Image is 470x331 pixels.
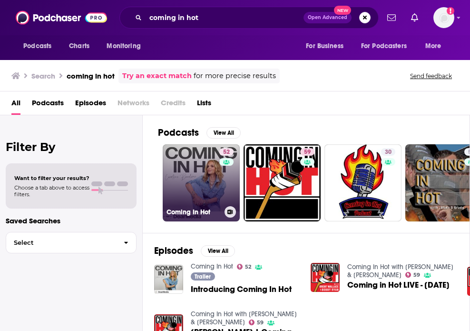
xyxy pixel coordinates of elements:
a: Coming in Hot LIVE - April 6 [347,281,450,289]
span: 59 [413,273,420,277]
span: Charts [69,40,89,53]
span: More [425,40,441,53]
a: PodcastsView All [158,127,241,139]
span: Logged in as nicole.koremenos [433,7,454,28]
a: 59 [249,320,264,325]
span: 52 [245,265,251,269]
img: User Profile [433,7,454,28]
span: for more precise results [194,70,276,81]
span: 59 [304,148,311,157]
button: Show profile menu [433,7,454,28]
a: 52 [219,148,234,156]
span: Monitoring [107,40,140,53]
a: Episodes [75,95,106,115]
a: 30 [324,144,401,221]
span: Open Advanced [308,15,347,20]
button: Open AdvancedNew [304,12,352,23]
span: For Podcasters [361,40,407,53]
a: Coming In Hot with Brent Wallace & Jason York [191,310,297,326]
a: Introducing Coming In Hot [191,285,292,293]
a: Coming In Hot [191,262,233,271]
h3: Coming In Hot [166,208,221,216]
button: Select [6,232,137,253]
span: For Business [306,40,343,53]
a: Lists [197,95,211,115]
h2: Episodes [154,245,193,257]
a: Charts [63,37,95,55]
span: Podcasts [23,40,51,53]
span: Choose a tab above to access filters. [14,184,89,198]
span: Credits [161,95,186,115]
button: View All [206,127,241,139]
span: 59 [257,321,264,325]
h2: Podcasts [158,127,199,139]
button: open menu [355,37,421,55]
a: Show notifications dropdown [407,10,422,26]
span: Coming in Hot LIVE - [DATE] [347,281,450,289]
a: Podcasts [32,95,64,115]
a: 59 [300,148,314,156]
a: 30 [381,148,395,156]
div: Search podcasts, credits, & more... [119,7,379,29]
span: Select [6,240,116,246]
h3: Search [31,71,55,80]
svg: Add a profile image [447,7,454,15]
a: 59 [244,144,321,221]
a: Coming In Hot with Brent Wallace & Jason York [347,263,453,279]
button: open menu [17,37,64,55]
a: Show notifications dropdown [383,10,400,26]
span: Want to filter your results? [14,175,89,181]
img: Coming in Hot LIVE - April 6 [311,263,340,292]
span: 30 [385,148,392,157]
p: Saved Searches [6,216,137,225]
a: 52Coming In Hot [163,144,240,221]
h2: Filter By [6,140,137,154]
span: 52 [223,148,230,157]
button: View All [201,245,235,257]
span: Networks [117,95,149,115]
a: All [11,95,20,115]
a: Try an exact match [122,70,192,81]
button: open menu [100,37,153,55]
img: Introducing Coming In Hot [154,265,183,294]
button: open menu [299,37,355,55]
a: 59 [405,272,421,278]
span: Trailer [195,274,211,280]
span: New [334,6,351,15]
h3: coming in hot [67,71,115,80]
input: Search podcasts, credits, & more... [146,10,304,25]
button: Send feedback [407,72,455,80]
img: Podchaser - Follow, Share and Rate Podcasts [16,9,107,27]
a: 52 [237,264,252,270]
a: EpisodesView All [154,245,235,257]
button: open menu [419,37,453,55]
